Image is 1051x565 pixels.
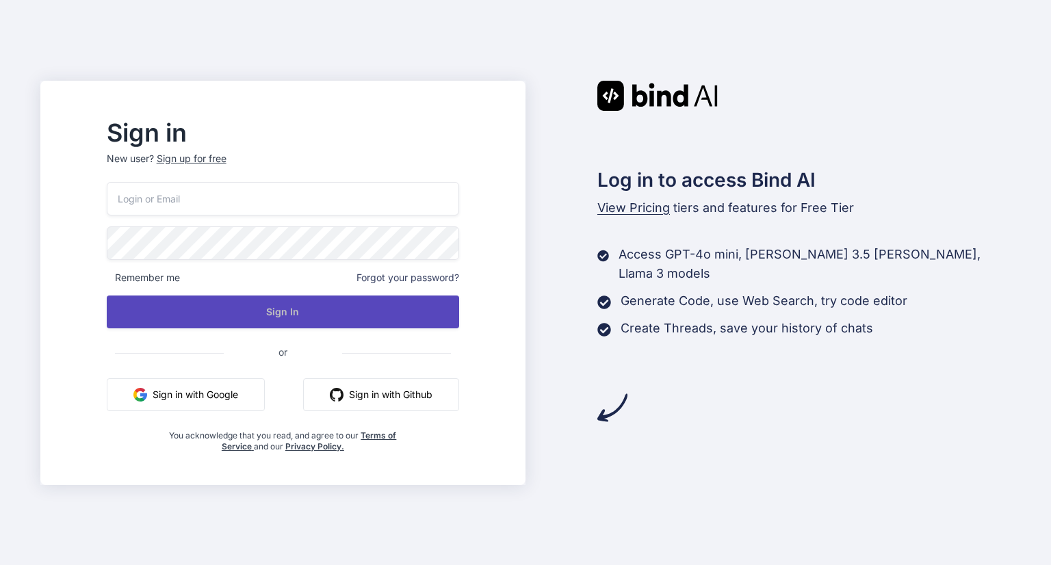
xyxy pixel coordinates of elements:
span: View Pricing [597,200,670,215]
p: Create Threads, save your history of chats [621,319,873,338]
img: arrow [597,393,627,423]
input: Login or Email [107,182,459,215]
h2: Log in to access Bind AI [597,166,1011,194]
img: Bind AI logo [597,81,718,111]
img: google [133,388,147,402]
p: Generate Code, use Web Search, try code editor [621,291,907,311]
a: Terms of Service [222,430,397,451]
a: Privacy Policy. [285,441,344,451]
button: Sign in with Github [303,378,459,411]
div: You acknowledge that you read, and agree to our and our [166,422,401,452]
span: or [224,335,342,369]
p: tiers and features for Free Tier [597,198,1011,218]
span: Remember me [107,271,180,285]
p: Access GPT-4o mini, [PERSON_NAME] 3.5 [PERSON_NAME], Llama 3 models [619,245,1011,283]
span: Forgot your password? [356,271,459,285]
button: Sign in with Google [107,378,265,411]
p: New user? [107,152,459,182]
div: Sign up for free [157,152,226,166]
button: Sign In [107,295,459,328]
img: github [330,388,343,402]
h2: Sign in [107,122,459,144]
